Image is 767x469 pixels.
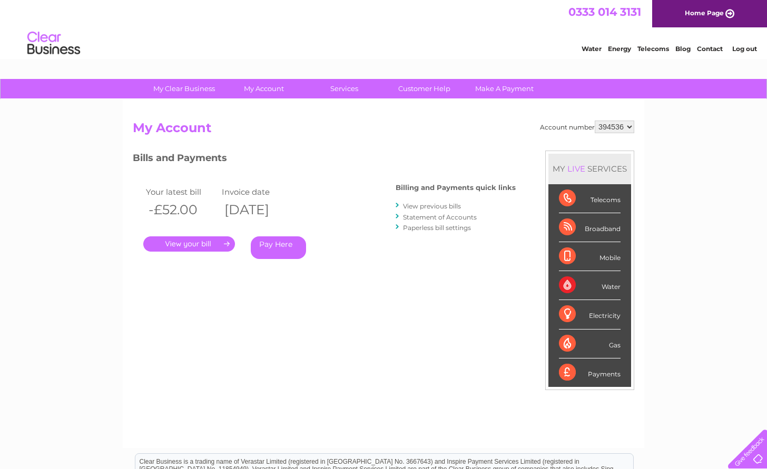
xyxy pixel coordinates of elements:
div: Payments [559,358,621,387]
th: -£52.00 [143,199,219,221]
a: My Clear Business [141,79,228,98]
h2: My Account [133,121,634,141]
div: LIVE [565,164,587,174]
div: Gas [559,330,621,358]
img: logo.png [27,27,81,59]
a: Contact [697,45,723,53]
td: Your latest bill [143,185,219,199]
h3: Bills and Payments [133,151,516,169]
a: View previous bills [403,202,461,210]
th: [DATE] [219,199,295,221]
a: Paperless bill settings [403,224,471,232]
h4: Billing and Payments quick links [396,184,516,192]
div: Electricity [559,300,621,329]
td: Invoice date [219,185,295,199]
a: 0333 014 3131 [568,5,641,18]
div: Mobile [559,242,621,271]
div: Clear Business is a trading name of Verastar Limited (registered in [GEOGRAPHIC_DATA] No. 3667643... [135,6,633,51]
a: Make A Payment [461,79,548,98]
div: Broadband [559,213,621,242]
div: MY SERVICES [548,154,631,184]
a: Customer Help [381,79,468,98]
a: My Account [221,79,308,98]
div: Water [559,271,621,300]
a: Services [301,79,388,98]
a: Energy [608,45,631,53]
a: Statement of Accounts [403,213,477,221]
a: Pay Here [251,236,306,259]
a: Blog [675,45,691,53]
a: Telecoms [637,45,669,53]
a: Water [582,45,602,53]
a: Log out [732,45,757,53]
div: Telecoms [559,184,621,213]
div: Account number [540,121,634,133]
a: . [143,236,235,252]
